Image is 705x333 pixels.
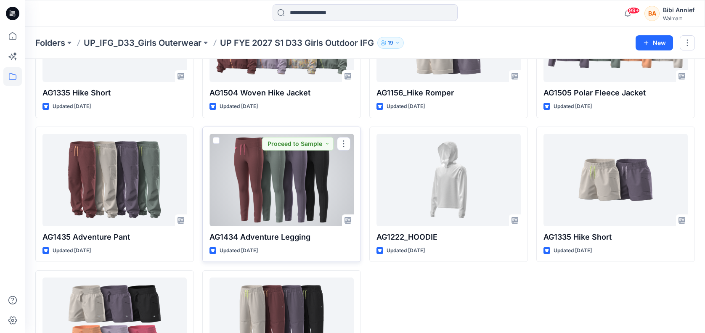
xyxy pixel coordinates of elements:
[543,231,688,243] p: AG1335 Hike Short
[387,246,425,255] p: Updated [DATE]
[53,246,91,255] p: Updated [DATE]
[543,87,688,99] p: AG1505 Polar Fleece Jacket
[543,134,688,226] a: AG1335 Hike Short
[663,15,694,21] div: Walmart
[554,246,592,255] p: Updated [DATE]
[644,6,660,21] div: BA
[376,231,521,243] p: AG1222_HOODIE
[209,87,354,99] p: AG1504 Woven Hike Jacket
[220,37,374,49] p: UP FYE 2027 S1 D33 Girls Outdoor IFG
[554,102,592,111] p: Updated [DATE]
[376,87,521,99] p: AG1156_Hike Romper
[84,37,201,49] a: UP_IFG_D33_Girls Outerwear
[627,7,640,14] span: 99+
[376,134,521,226] a: AG1222_HOODIE
[53,102,91,111] p: Updated [DATE]
[220,102,258,111] p: Updated [DATE]
[388,38,393,48] p: 19
[377,37,404,49] button: 19
[636,35,673,50] button: New
[663,5,694,15] div: Bibi Annief
[220,246,258,255] p: Updated [DATE]
[42,87,187,99] p: AG1335 Hike Short
[42,231,187,243] p: AG1435 Adventure Pant
[209,134,354,226] a: AG1434 Adventure Legging
[42,134,187,226] a: AG1435 Adventure Pant
[35,37,65,49] a: Folders
[209,231,354,243] p: AG1434 Adventure Legging
[387,102,425,111] p: Updated [DATE]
